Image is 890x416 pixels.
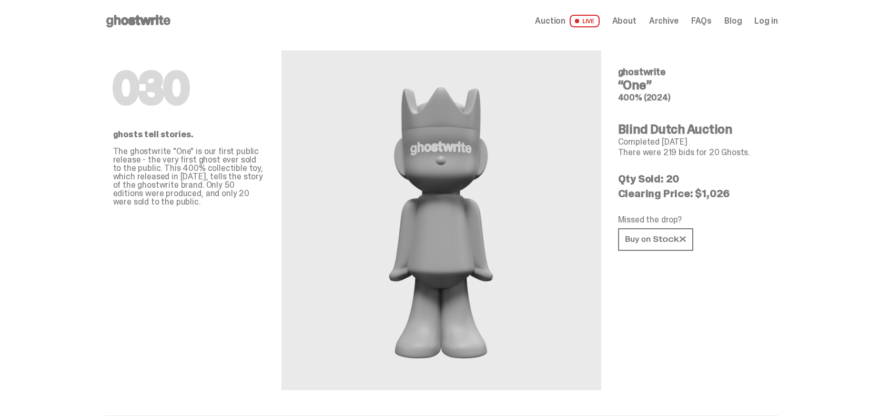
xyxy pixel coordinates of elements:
[618,66,665,78] span: ghostwrite
[618,188,770,199] p: Clearing Price: $1,026
[113,130,265,139] p: ghosts tell stories.
[535,15,599,27] a: Auction LIVE
[754,17,777,25] a: Log in
[618,138,770,146] p: Completed [DATE]
[618,174,770,184] p: Qty Sold: 20
[618,92,671,103] span: 400% (2024)
[113,147,265,206] p: The ghostwrite "One" is our first public release - the very first ghost ever sold to the public. ...
[691,17,712,25] a: FAQs
[113,67,265,109] h1: 030
[618,123,770,136] h4: Blind Dutch Auction
[649,17,679,25] a: Archive
[618,216,770,224] p: Missed the drop?
[618,79,770,92] h4: “One”
[535,17,565,25] span: Auction
[360,76,522,365] img: ghostwrite&ldquo;One&rdquo;
[724,17,742,25] a: Blog
[612,17,636,25] a: About
[570,15,600,27] span: LIVE
[618,148,770,157] p: There were 219 bids for 20 Ghosts.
